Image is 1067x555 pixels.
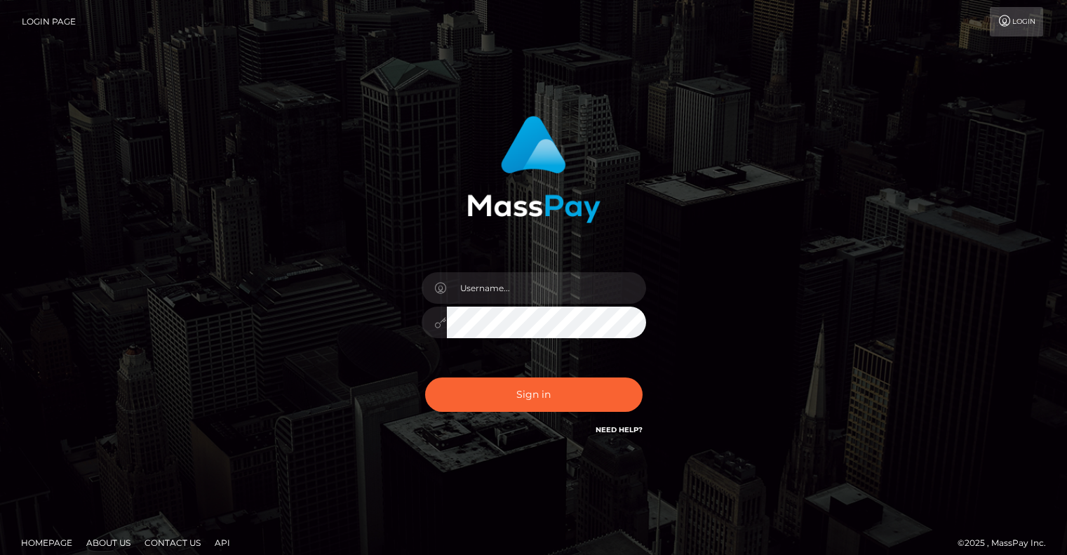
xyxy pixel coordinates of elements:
div: © 2025 , MassPay Inc. [958,535,1056,551]
a: Homepage [15,532,78,554]
a: Login [990,7,1043,36]
img: MassPay Login [467,116,600,223]
a: Need Help? [596,425,643,434]
a: API [209,532,236,554]
input: Username... [447,272,646,304]
a: Login Page [22,7,76,36]
a: Contact Us [139,532,206,554]
a: About Us [81,532,136,554]
button: Sign in [425,377,643,412]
